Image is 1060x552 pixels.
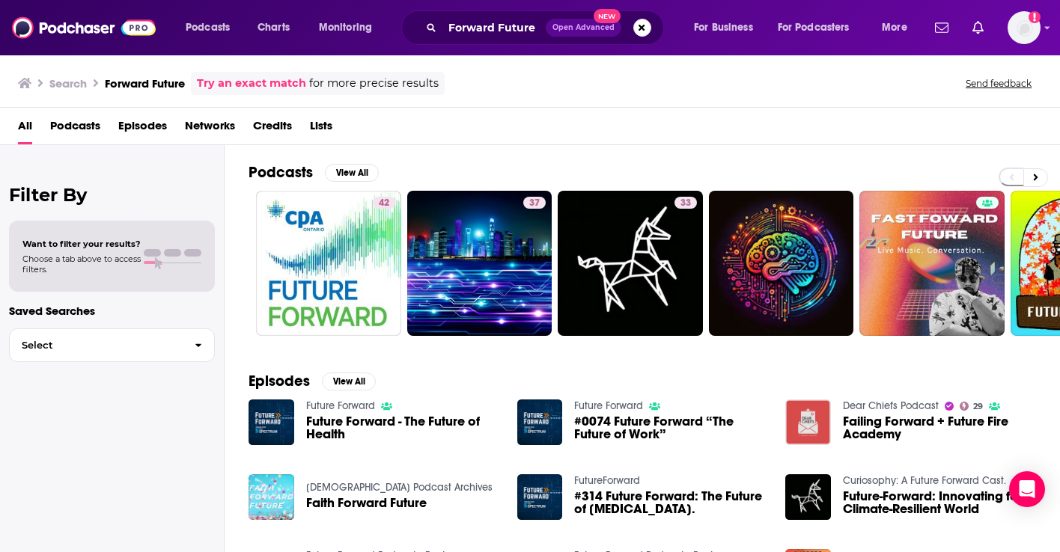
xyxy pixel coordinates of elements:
[12,13,156,42] img: Podchaser - Follow, Share and Rate Podcasts
[306,415,499,441] a: Future Forward - The Future of Health
[778,17,850,38] span: For Podcasters
[523,197,546,209] a: 37
[306,497,427,509] a: Faith Forward Future
[249,372,376,390] a: EpisodesView All
[319,17,372,38] span: Monitoring
[680,196,691,211] span: 33
[9,184,215,206] h2: Filter By
[529,196,540,211] span: 37
[253,114,292,144] a: Credits
[552,24,615,31] span: Open Advanced
[961,77,1036,90] button: Send feedback
[558,191,703,336] a: 33
[185,114,235,144] a: Networks
[325,164,379,182] button: View All
[249,399,294,445] img: Future Forward - The Future of Health
[22,239,141,249] span: Want to filter your results?
[322,372,376,390] button: View All
[574,415,767,441] a: #0074 Future Forward “The Future of Work”
[574,490,767,515] span: #314 Future Forward: The Future of [MEDICAL_DATA].
[574,399,643,412] a: Future Forward
[1009,471,1045,507] div: Open Intercom Messenger
[22,254,141,275] span: Choose a tab above to access filters.
[785,474,831,520] img: Future-Forward: Innovating for a Climate-Resilient World
[871,16,926,40] button: open menu
[882,17,907,38] span: More
[379,196,389,211] span: 42
[517,474,563,520] img: #314 Future Forward: The Future of COVID-19.
[373,197,395,209] a: 42
[118,114,167,144] a: Episodes
[929,15,954,40] a: Show notifications dropdown
[574,474,640,487] a: FutureForward
[9,328,215,362] button: Select
[683,16,772,40] button: open menu
[258,17,290,38] span: Charts
[768,16,871,40] button: open menu
[186,17,230,38] span: Podcasts
[105,76,185,91] h3: Forward Future
[574,490,767,515] a: #314 Future Forward: The Future of COVID-19.
[309,75,439,92] span: for more precise results
[248,16,299,40] a: Charts
[843,415,1036,441] a: Failing Forward + Future Fire Academy
[785,399,831,445] img: Failing Forward + Future Fire Academy
[49,76,87,91] h3: Search
[960,402,983,411] a: 29
[843,490,1036,515] a: Future-Forward: Innovating for a Climate-Resilient World
[306,481,493,494] a: Central Life Church Podcast Archives
[18,114,32,144] a: All
[407,191,552,336] a: 37
[249,474,294,520] img: Faith Forward Future
[249,163,313,182] h2: Podcasts
[1008,11,1041,44] button: Show profile menu
[9,304,215,318] p: Saved Searches
[175,16,249,40] button: open menu
[197,75,306,92] a: Try an exact match
[50,114,100,144] a: Podcasts
[517,399,563,445] img: #0074 Future Forward “The Future of Work”
[256,191,401,336] a: 42
[594,9,621,23] span: New
[694,17,753,38] span: For Business
[843,399,939,412] a: Dear Chiefs Podcast
[1008,11,1041,44] span: Logged in as cmand-s
[10,340,183,350] span: Select
[415,10,678,45] div: Search podcasts, credits, & more...
[249,372,310,390] h2: Episodes
[973,403,983,410] span: 29
[546,19,621,37] button: Open AdvancedNew
[843,474,1006,487] a: Curiosophy: A Future Forward Cast.
[306,399,375,412] a: Future Forward
[966,15,990,40] a: Show notifications dropdown
[442,16,546,40] input: Search podcasts, credits, & more...
[1008,11,1041,44] img: User Profile
[308,16,392,40] button: open menu
[674,197,697,209] a: 33
[310,114,332,144] a: Lists
[1029,11,1041,23] svg: Add a profile image
[249,163,379,182] a: PodcastsView All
